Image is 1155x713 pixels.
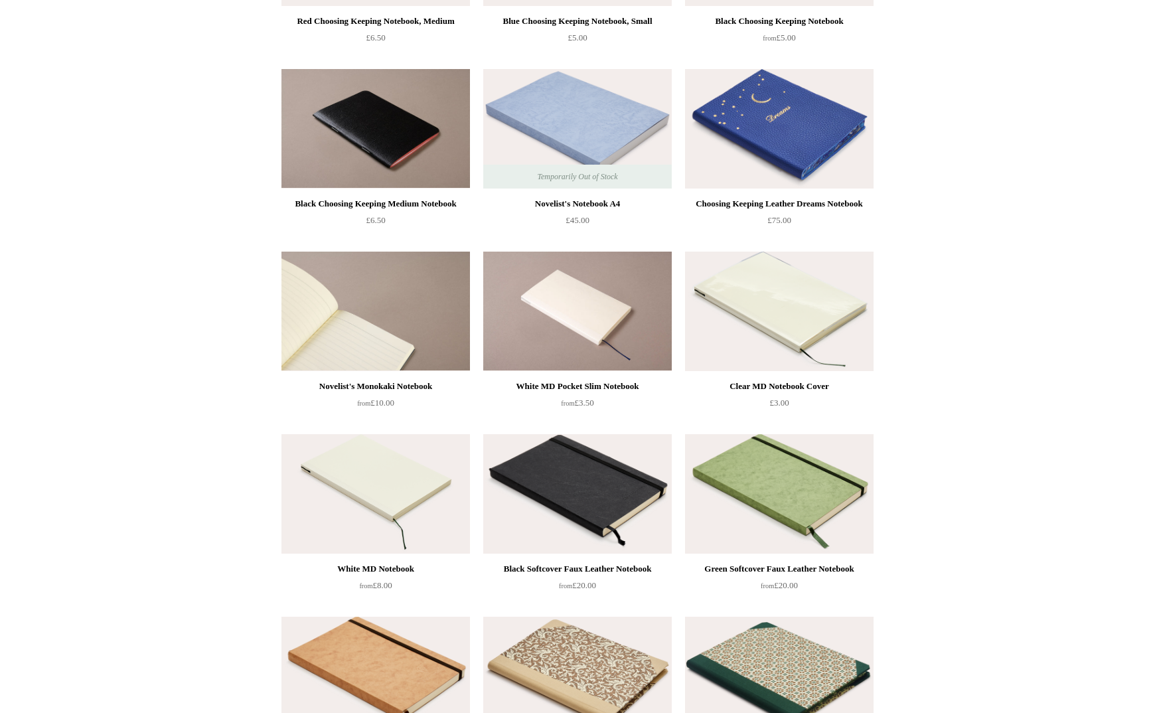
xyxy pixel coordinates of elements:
div: Novelist's Notebook A4 [487,196,668,212]
span: £3.50 [561,398,593,408]
div: White MD Notebook [285,561,467,577]
div: Red Choosing Keeping Notebook, Medium [285,13,467,29]
span: £20.00 [559,580,596,590]
a: Novelist's Monokaki Notebook from£10.00 [281,378,470,433]
span: from [359,582,372,590]
div: Green Softcover Faux Leather Notebook [688,561,870,577]
a: Black Softcover Faux Leather Notebook Black Softcover Faux Leather Notebook [483,434,672,554]
a: Black Choosing Keeping Medium Notebook £6.50 [281,196,470,250]
span: from [761,582,774,590]
span: £5.00 [568,33,587,42]
div: Novelist's Monokaki Notebook [285,378,467,394]
a: Green Softcover Faux Leather Notebook Green Softcover Faux Leather Notebook [685,434,874,554]
span: Temporarily Out of Stock [524,165,631,189]
span: from [561,400,574,407]
span: from [559,582,572,590]
img: Clear MD Notebook Cover [685,252,874,371]
a: White MD Notebook White MD Notebook [281,434,470,554]
a: Clear MD Notebook Cover £3.00 [685,378,874,433]
span: £45.00 [566,215,589,225]
span: from [357,400,370,407]
span: from [763,35,776,42]
a: Blue Choosing Keeping Notebook, Small £5.00 [483,13,672,68]
div: Black Choosing Keeping Medium Notebook [285,196,467,212]
a: White MD Pocket Slim Notebook White MD Pocket Slim Notebook [483,252,672,371]
a: Novelist's Notebook A4 Novelist's Notebook A4 Temporarily Out of Stock [483,69,672,189]
div: Clear MD Notebook Cover [688,378,870,394]
span: £75.00 [767,215,791,225]
div: Black Softcover Faux Leather Notebook [487,561,668,577]
a: Black Choosing Keeping Notebook from£5.00 [685,13,874,68]
img: Choosing Keeping Leather Dreams Notebook [685,69,874,189]
a: Choosing Keeping Leather Dreams Notebook Choosing Keeping Leather Dreams Notebook [685,69,874,189]
span: £20.00 [761,580,798,590]
a: Green Softcover Faux Leather Notebook from£20.00 [685,561,874,615]
span: £5.00 [763,33,795,42]
span: £8.00 [359,580,392,590]
img: White MD Pocket Slim Notebook [483,252,672,371]
a: Novelist's Notebook A4 £45.00 [483,196,672,250]
span: £3.00 [769,398,789,408]
a: White MD Pocket Slim Notebook from£3.50 [483,378,672,433]
a: White MD Notebook from£8.00 [281,561,470,615]
span: £6.50 [366,215,385,225]
img: Novelist's Notebook A4 [483,69,672,189]
a: Red Choosing Keeping Notebook, Medium £6.50 [281,13,470,68]
a: Novelist's Monokaki Notebook Novelist's Monokaki Notebook [281,252,470,371]
a: Black Choosing Keeping Medium Notebook Black Choosing Keeping Medium Notebook [281,69,470,189]
span: £10.00 [357,398,394,408]
img: Novelist's Monokaki Notebook [281,252,470,371]
div: Blue Choosing Keeping Notebook, Small [487,13,668,29]
a: Black Softcover Faux Leather Notebook from£20.00 [483,561,672,615]
img: White MD Notebook [281,434,470,554]
div: Choosing Keeping Leather Dreams Notebook [688,196,870,212]
a: Choosing Keeping Leather Dreams Notebook £75.00 [685,196,874,250]
div: White MD Pocket Slim Notebook [487,378,668,394]
img: Green Softcover Faux Leather Notebook [685,434,874,554]
a: Clear MD Notebook Cover Clear MD Notebook Cover [685,252,874,371]
img: Black Choosing Keeping Medium Notebook [281,69,470,189]
span: £6.50 [366,33,385,42]
div: Black Choosing Keeping Notebook [688,13,870,29]
img: Black Softcover Faux Leather Notebook [483,434,672,554]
